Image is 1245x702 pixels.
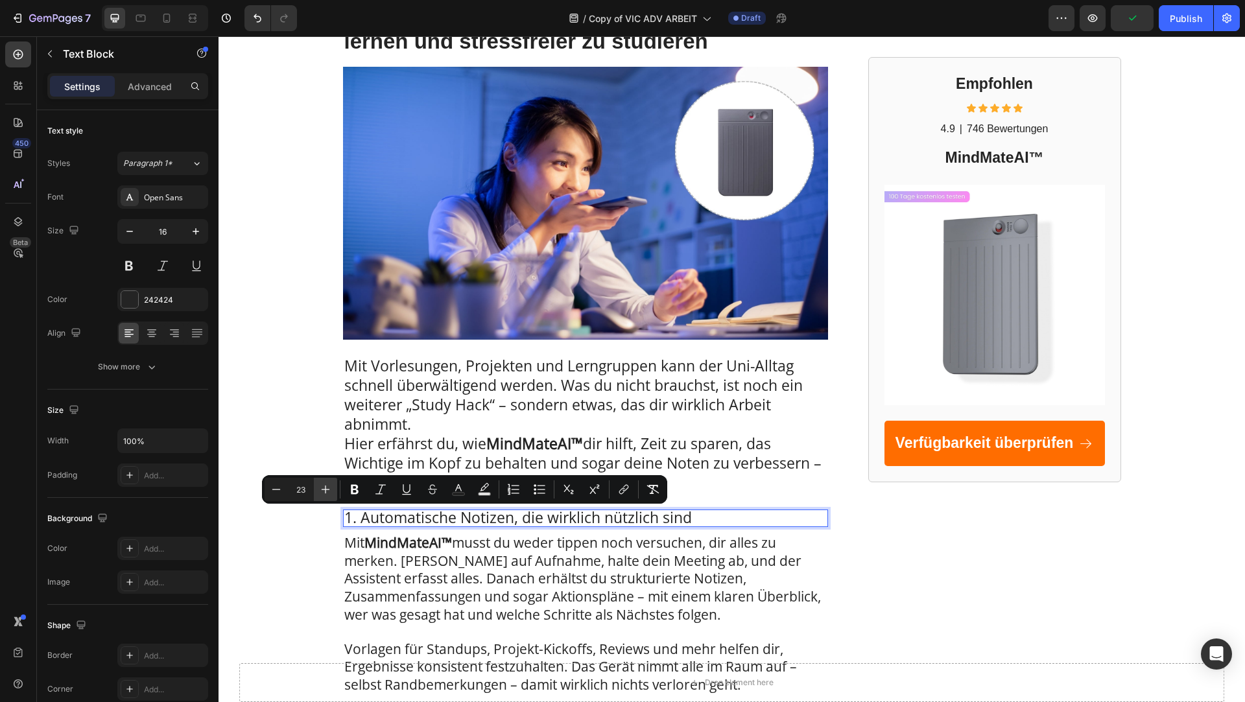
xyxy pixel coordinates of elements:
[583,12,586,25] span: /
[666,111,886,134] h2: MindMateAI™
[128,80,172,93] p: Advanced
[47,617,89,635] div: Shape
[126,398,608,456] p: Hier erfährst du, wie dir hilft, Zeit zu sparen, das Wichtige im Kopf zu behalten und sogar deine...
[1170,12,1202,25] div: Publish
[144,650,205,662] div: Add...
[47,402,82,419] div: Size
[219,36,1245,702] iframe: Design area
[262,475,667,504] div: Editor contextual toolbar
[144,294,205,306] div: 242424
[47,576,70,588] div: Image
[47,469,77,481] div: Padding
[85,10,91,26] p: 7
[12,138,31,148] div: 450
[47,435,69,447] div: Width
[63,46,173,62] p: Text Block
[741,86,744,100] p: |
[126,497,602,587] span: Mit musst du weder tippen noch versuchen, dir alles zu merken. [PERSON_NAME] auf Aufnahme, halte ...
[486,641,555,651] div: Drop element here
[47,649,73,661] div: Border
[126,320,608,398] p: Mit Vorlesungen, Projekten und Lerngruppen kann der Uni-Alltag schnell überwältigend werden. Was ...
[1201,638,1232,670] div: Open Intercom Messenger
[47,355,208,379] button: Show more
[123,158,172,169] span: Paragraph 1*
[124,473,475,491] div: Rich Text Editor. Editing area: main
[666,37,886,59] h2: Empfohlen
[118,429,207,452] input: Auto
[117,152,208,175] button: Paragraph 1*
[64,80,101,93] p: Settings
[47,325,84,342] div: Align
[47,683,73,695] div: Corner
[124,319,610,457] div: Rich Text Editor. Editing area: main
[741,12,761,24] span: Draft
[722,86,737,100] p: 4.9
[144,192,205,204] div: Open Sans
[666,385,886,430] a: Verfügbarkeit überprüfen
[124,30,610,303] img: gempages_581351090398692270-0b4c6852-bab5-4fee-a8eb-b5c8a733011f.jpg
[126,603,578,657] span: Vorlagen für Standups, Projekt-Kickoffs, Reviews und mehr helfen dir, Ergebnisse konsistent festz...
[10,237,31,248] div: Beta
[47,191,64,203] div: Font
[5,5,97,31] button: 7
[589,12,697,25] span: Copy of VIC ADV ARBEIT
[244,5,297,31] div: Undo/Redo
[47,222,82,240] div: Size
[666,149,886,369] img: gempages_581351090398692270-dfed2691-4605-48ce-b7c3-66b266006e59.jpg
[268,397,364,417] strong: MindMateAI™
[144,684,205,696] div: Add...
[144,577,205,589] div: Add...
[47,543,67,554] div: Color
[144,543,205,555] div: Add...
[47,158,70,169] div: Styles
[47,294,67,305] div: Color
[677,398,855,417] p: Verfügbarkeit überprüfen
[144,470,205,482] div: Add...
[146,497,233,515] strong: MindMateAI™
[126,471,473,491] span: 1. Automatische Notizen, die wirklich nützlich sind
[47,510,110,528] div: Background
[748,86,829,100] p: 746 Bewertungen
[98,360,158,373] div: Show more
[47,125,83,137] div: Text style
[1159,5,1213,31] button: Publish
